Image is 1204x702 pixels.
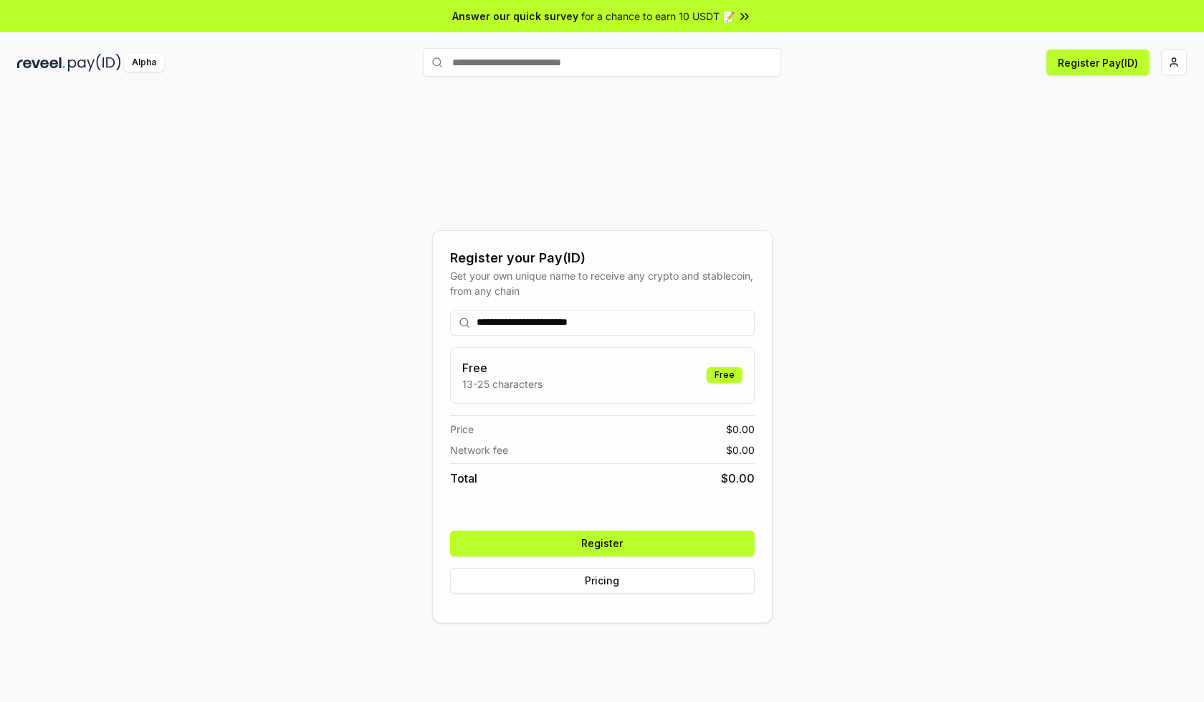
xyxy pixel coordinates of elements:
div: Register your Pay(ID) [450,248,755,268]
h3: Free [462,359,543,376]
img: pay_id [68,54,121,72]
span: Total [450,470,477,487]
div: Free [707,367,742,383]
span: Answer our quick survey [452,9,578,24]
span: Network fee [450,442,508,457]
button: Register Pay(ID) [1046,49,1150,75]
div: Get your own unique name to receive any crypto and stablecoin, from any chain [450,268,755,298]
button: Register [450,531,755,556]
button: Pricing [450,568,755,594]
span: for a chance to earn 10 USDT 📝 [581,9,735,24]
span: $ 0.00 [726,442,755,457]
span: Price [450,422,474,437]
span: $ 0.00 [721,470,755,487]
img: reveel_dark [17,54,65,72]
span: $ 0.00 [726,422,755,437]
p: 13-25 characters [462,376,543,392]
div: Alpha [124,54,164,72]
